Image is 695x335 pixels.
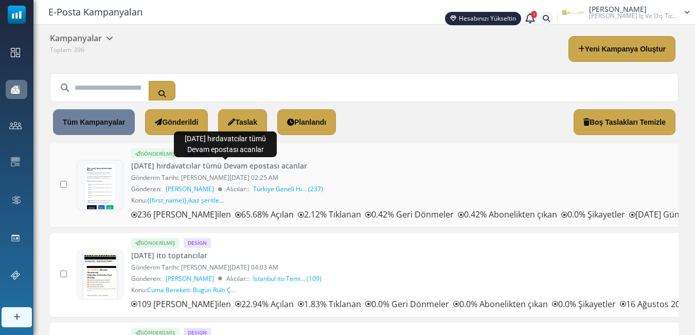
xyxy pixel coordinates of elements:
[53,109,135,135] a: Tüm Kampanyalar
[531,11,537,18] span: 1
[253,274,322,283] a: İstanbul ito Temi... (109)
[11,271,20,280] img: support-icon.svg
[445,12,521,25] a: Hesabınızı Yükseltin
[131,207,231,222] p: 236 [PERSON_NAME]ilen
[147,286,236,294] span: Cuma Bereketi: Bugün Rulo Ç...
[277,109,336,135] a: Planlandı
[365,297,449,312] p: 0.0% Geri Dönmeler
[11,85,20,94] img: campaigns-icon-active.png
[568,36,675,62] a: Yeni Kampanya Oluştur
[458,207,557,222] p: 0.42% Abonelikten çıkan
[365,207,454,222] p: 0.42% Geri Dönmeler
[131,238,180,248] div: Gönderilmiş
[48,5,143,19] span: E-Posta Kampanyaları
[298,207,361,222] p: 2.12% Tıklanan
[131,297,231,312] p: 109 [PERSON_NAME]ilen
[453,297,548,312] p: 0.0% Abonelikten çıkan
[523,11,537,25] a: 1
[561,5,690,20] a: User Logo [PERSON_NAME] [PERSON_NAME] İç Ve Dış Tic...
[131,148,180,158] div: Gönderilmiş
[561,207,625,222] p: 0.0% Şikayetler
[166,274,214,283] span: [PERSON_NAME]
[11,48,20,57] img: dashboard-icon.svg
[8,6,26,24] img: mailsoftly_icon_blue_white.svg
[131,196,224,205] div: Konu:
[131,286,236,295] div: Konu:
[131,160,307,171] a: [DATE] hırdavatcılar tümü Devam epostası acanlar
[235,297,294,312] p: 22.94% Açılan
[74,45,84,54] span: 396
[11,194,22,206] img: workflow.svg
[235,207,294,222] p: 65.68% Açılan
[11,233,20,243] img: landing_pages.svg
[11,157,20,166] img: email-templates-icon.svg
[589,6,647,13] span: [PERSON_NAME]
[174,131,277,157] div: [DATE] hırdavatcılar tümü Devam epostası acanlar
[574,109,675,135] a: Boş Taslakları Temizle
[147,196,224,205] span: {(first_name)},ikaz şeritle...
[145,109,208,135] a: Gönderildi
[561,5,586,20] img: User Logo
[589,13,678,19] span: [PERSON_NAME] İç Ve Dış Tic...
[184,238,211,248] div: Design
[218,109,267,135] a: Taslak
[253,185,323,194] a: Türkiye Geneli Hı... (237)
[552,297,616,312] p: 0.0% Şikayetler
[298,297,361,312] p: 1.83% Tıklanan
[50,33,113,43] h5: Kampanyalar
[9,122,22,129] img: contacts-icon.svg
[50,45,72,54] span: Toplam
[131,250,207,261] a: [DATE] ito toptancılar
[166,185,214,194] span: [PERSON_NAME]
